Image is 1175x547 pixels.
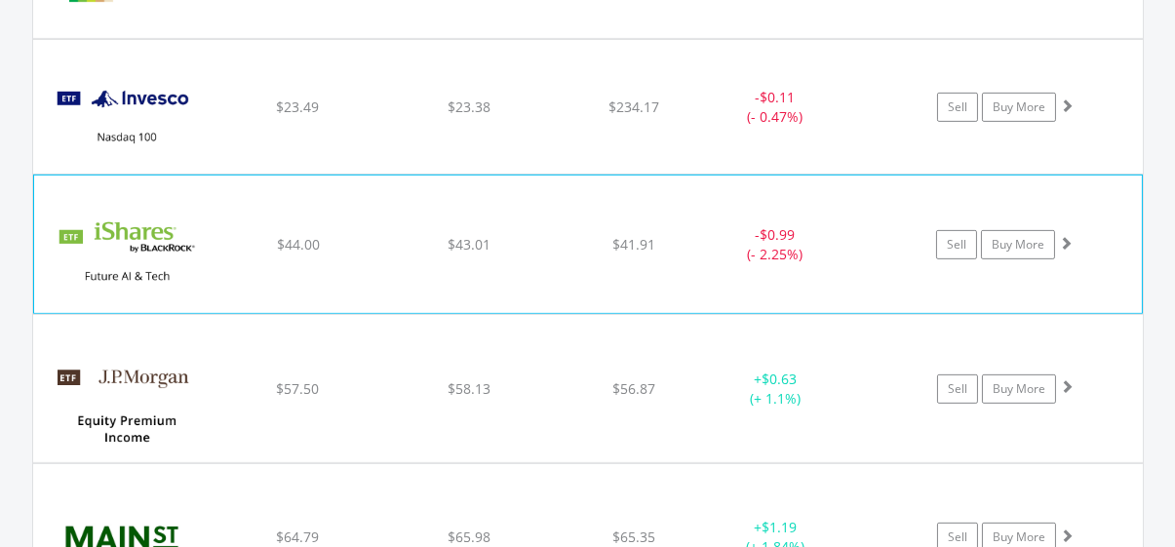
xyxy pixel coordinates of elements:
[937,374,978,404] a: Sell
[937,93,978,122] a: Sell
[762,370,797,388] span: $0.63
[277,235,320,254] span: $44.00
[276,379,319,398] span: $57.50
[981,230,1055,259] a: Buy More
[608,98,659,116] span: $234.17
[448,235,490,254] span: $43.01
[43,64,211,169] img: EQU.US.QQQM.png
[760,88,795,106] span: $0.11
[448,379,490,398] span: $58.13
[612,527,655,546] span: $65.35
[702,88,849,127] div: - (- 0.47%)
[701,225,847,264] div: - (- 2.25%)
[44,200,212,308] img: EQU.US.ARTY.png
[276,527,319,546] span: $64.79
[612,235,655,254] span: $41.91
[936,230,977,259] a: Sell
[982,374,1056,404] a: Buy More
[760,225,795,244] span: $0.99
[762,518,797,536] span: $1.19
[448,527,490,546] span: $65.98
[448,98,490,116] span: $23.38
[612,379,655,398] span: $56.87
[43,339,211,456] img: EQU.US.JEPI.png
[702,370,849,409] div: + (+ 1.1%)
[276,98,319,116] span: $23.49
[982,93,1056,122] a: Buy More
